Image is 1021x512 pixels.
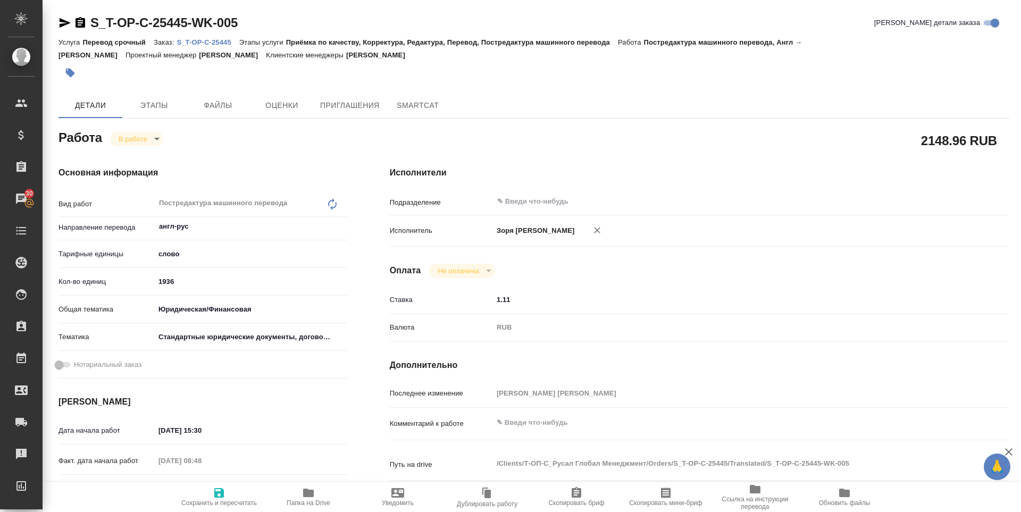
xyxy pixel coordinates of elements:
[58,304,155,315] p: Общая тематика
[390,322,493,333] p: Валюта
[181,499,257,507] span: Сохранить и пересчитать
[341,225,344,228] button: Open
[493,455,958,473] textarea: /Clients/Т-ОП-С_Русал Глобал Менеджмент/Orders/S_T-OP-C-25445/Translated/S_T-OP-C-25445-WK-005
[390,225,493,236] p: Исполнитель
[266,51,346,59] p: Клиентские менеджеры
[239,38,286,46] p: Этапы услуги
[390,264,421,277] h4: Оплата
[390,359,1009,372] h4: Дополнительно
[874,18,980,28] span: [PERSON_NAME] детали заказа
[110,132,163,146] div: В работе
[58,61,82,85] button: Добавить тэг
[58,199,155,209] p: Вид работ
[154,38,177,46] p: Заказ:
[155,328,347,346] div: Стандартные юридические документы, договоры, уставы
[390,388,493,399] p: Последнее изменение
[710,482,800,512] button: Ссылка на инструкции перевода
[392,99,443,112] span: SmartCat
[58,16,71,29] button: Скопировать ссылку для ЯМессенджера
[496,195,919,208] input: ✎ Введи что-нибудь
[58,166,347,179] h4: Основная информация
[493,292,958,307] input: ✎ Введи что-нибудь
[390,418,493,429] p: Комментарий к работе
[532,482,621,512] button: Скопировать бриф
[199,51,266,59] p: [PERSON_NAME]
[3,186,40,212] a: 30
[819,499,871,507] span: Обновить файлы
[82,38,154,46] p: Перевод срочный
[382,499,414,507] span: Уведомить
[155,423,248,438] input: ✎ Введи что-нибудь
[155,300,347,318] div: Юридическая/Финансовая
[58,456,155,466] p: Факт. дата начала работ
[155,453,248,468] input: Пустое поле
[988,456,1006,478] span: 🙏
[58,38,82,46] p: Услуга
[90,15,238,30] a: S_T-OP-C-25445-WK-005
[429,264,495,278] div: В работе
[390,166,1009,179] h4: Исполнители
[952,200,954,203] button: Open
[177,38,239,46] p: S_T-OP-C-25445
[155,481,248,496] input: ✎ Введи что-нибудь
[115,135,150,144] button: В работе
[58,127,102,146] h2: Работа
[58,276,155,287] p: Кол-во единиц
[493,225,575,236] p: Зоря [PERSON_NAME]
[493,385,958,401] input: Пустое поле
[193,99,244,112] span: Файлы
[58,222,155,233] p: Направление перевода
[174,482,264,512] button: Сохранить и пересчитать
[618,38,644,46] p: Работа
[390,295,493,305] p: Ставка
[58,249,155,259] p: Тарифные единицы
[346,51,413,59] p: [PERSON_NAME]
[155,245,347,263] div: слово
[19,188,39,199] span: 30
[58,332,155,342] p: Тематика
[548,499,604,507] span: Скопировать бриф
[921,131,997,149] h2: 2148.96 RUB
[65,99,116,112] span: Детали
[629,499,702,507] span: Скопировать мини-бриф
[155,274,347,289] input: ✎ Введи что-нибудь
[390,459,493,470] p: Путь на drive
[177,37,239,46] a: S_T-OP-C-25445
[353,482,442,512] button: Уведомить
[800,482,889,512] button: Обновить файлы
[58,396,347,408] h4: [PERSON_NAME]
[984,454,1010,480] button: 🙏
[256,99,307,112] span: Оценки
[320,99,380,112] span: Приглашения
[717,496,793,510] span: Ссылка на инструкции перевода
[58,425,155,436] p: Дата начала работ
[390,197,493,208] p: Подразделение
[585,219,609,242] button: Удалить исполнителя
[442,482,532,512] button: Дублировать работу
[286,38,618,46] p: Приёмка по качеству, Корректура, Редактура, Перевод, Постредактура машинного перевода
[434,266,482,275] button: Не оплачена
[125,51,199,59] p: Проектный менеджер
[621,482,710,512] button: Скопировать мини-бриф
[129,99,180,112] span: Этапы
[457,500,517,508] span: Дублировать работу
[74,16,87,29] button: Скопировать ссылку
[264,482,353,512] button: Папка на Drive
[287,499,330,507] span: Папка на Drive
[74,359,141,370] span: Нотариальный заказ
[493,318,958,337] div: RUB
